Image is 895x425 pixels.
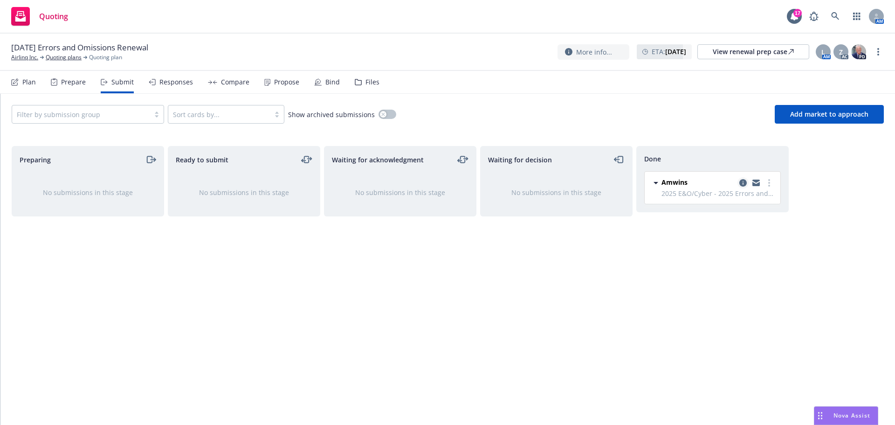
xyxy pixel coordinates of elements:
a: Quoting plans [46,53,82,62]
a: more [764,177,775,188]
span: Ready to submit [176,155,228,165]
a: moveLeftRight [457,154,468,165]
span: Quoting plan [89,53,122,62]
a: copy logging email [750,177,762,188]
div: 17 [793,9,802,17]
span: L [821,47,825,57]
span: 2025 E&O/Cyber - 2025 Errors and Omissions [661,188,775,198]
div: No submissions in this stage [183,188,305,197]
a: Quoting [7,3,72,29]
div: Bind [325,78,340,86]
span: Amwins [661,177,688,187]
a: Search [826,7,845,26]
span: Nova Assist [833,411,870,419]
span: Preparing [20,155,51,165]
span: Waiting for decision [488,155,552,165]
button: Add market to approach [775,105,884,124]
div: Plan [22,78,36,86]
div: Compare [221,78,249,86]
a: View renewal prep case [697,44,809,59]
div: No submissions in this stage [496,188,617,197]
span: ETA : [652,47,686,56]
span: Z [839,47,843,57]
a: Airlinq Inc. [11,53,38,62]
a: Report a Bug [805,7,823,26]
div: No submissions in this stage [339,188,461,197]
div: No submissions in this stage [27,188,149,197]
a: moveRight [145,154,156,165]
span: Add market to approach [790,110,868,118]
div: Propose [274,78,299,86]
button: More info... [558,44,629,60]
a: more [873,46,884,57]
span: Done [644,154,661,164]
button: Nova Assist [814,406,878,425]
span: Show archived submissions [288,110,375,119]
span: [DATE] Errors and Omissions Renewal [11,42,148,53]
div: Prepare [61,78,86,86]
div: Responses [159,78,193,86]
div: Submit [111,78,134,86]
div: Files [365,78,379,86]
div: Drag to move [814,407,826,425]
img: photo [851,44,866,59]
div: View renewal prep case [713,45,794,59]
a: moveLeftRight [301,154,312,165]
strong: [DATE] [665,47,686,56]
span: Waiting for acknowledgment [332,155,424,165]
span: Quoting [39,13,68,20]
a: Switch app [847,7,866,26]
a: moveLeft [613,154,625,165]
a: copy logging email [737,177,749,188]
span: More info... [576,47,612,57]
